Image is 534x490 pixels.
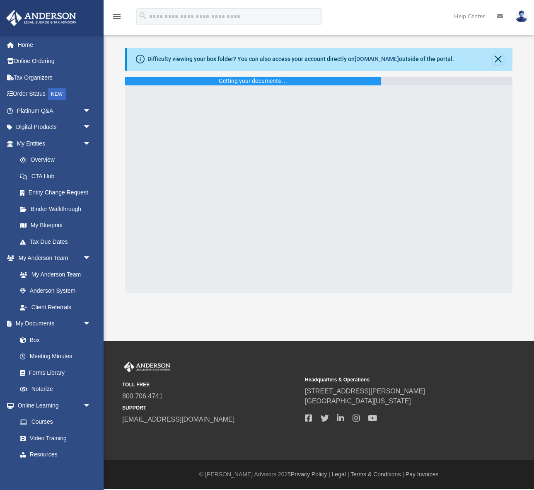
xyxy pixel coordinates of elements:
[112,12,122,22] i: menu
[12,217,99,234] a: My Blueprint
[12,299,99,315] a: Client Referrals
[12,266,95,283] a: My Anderson Team
[515,10,528,22] img: User Pic
[291,471,330,478] a: Privacy Policy |
[12,381,99,398] a: Notarize
[122,404,299,412] small: SUPPORT
[305,376,482,383] small: Headquarters & Operations
[4,10,79,26] img: Anderson Advisors Platinum Portal
[6,397,99,414] a: Online Learningarrow_drop_down
[6,102,104,119] a: Platinum Q&Aarrow_drop_down
[406,471,438,478] a: Pay Invoices
[350,471,404,478] a: Terms & Conditions |
[12,414,99,430] a: Courses
[122,381,299,388] small: TOLL FREE
[305,398,411,405] a: [GEOGRAPHIC_DATA][US_STATE]
[12,233,104,250] a: Tax Due Dates
[83,102,99,119] span: arrow_drop_down
[12,283,99,299] a: Anderson System
[122,416,234,423] a: [EMAIL_ADDRESS][DOMAIN_NAME]
[12,168,104,184] a: CTA Hub
[6,53,104,70] a: Online Ordering
[12,430,95,446] a: Video Training
[6,250,99,267] a: My Anderson Teamarrow_drop_down
[12,332,95,348] a: Box
[219,77,287,85] div: Getting your documents ...
[6,36,104,53] a: Home
[12,152,104,168] a: Overview
[122,361,172,372] img: Anderson Advisors Platinum Portal
[147,55,454,63] div: Difficulty viewing your box folder? You can also access your account directly on outside of the p...
[6,69,104,86] a: Tax Organizers
[138,11,147,20] i: search
[305,388,425,395] a: [STREET_ADDRESS][PERSON_NAME]
[122,393,163,400] a: 800.706.4741
[492,53,504,65] button: Close
[6,86,104,103] a: Order StatusNEW
[332,471,349,478] a: Legal |
[48,88,66,100] div: NEW
[104,470,534,479] div: © [PERSON_NAME] Advisors 2025
[12,364,95,381] a: Forms Library
[12,201,104,217] a: Binder Walkthrough
[12,348,99,365] a: Meeting Minutes
[83,315,99,332] span: arrow_drop_down
[6,119,104,136] a: Digital Productsarrow_drop_down
[83,119,99,136] span: arrow_drop_down
[112,16,122,22] a: menu
[83,135,99,152] span: arrow_drop_down
[12,446,99,463] a: Resources
[12,184,104,201] a: Entity Change Request
[6,315,99,332] a: My Documentsarrow_drop_down
[83,397,99,414] span: arrow_drop_down
[83,250,99,267] span: arrow_drop_down
[6,135,104,152] a: My Entitiesarrow_drop_down
[355,56,399,62] a: [DOMAIN_NAME]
